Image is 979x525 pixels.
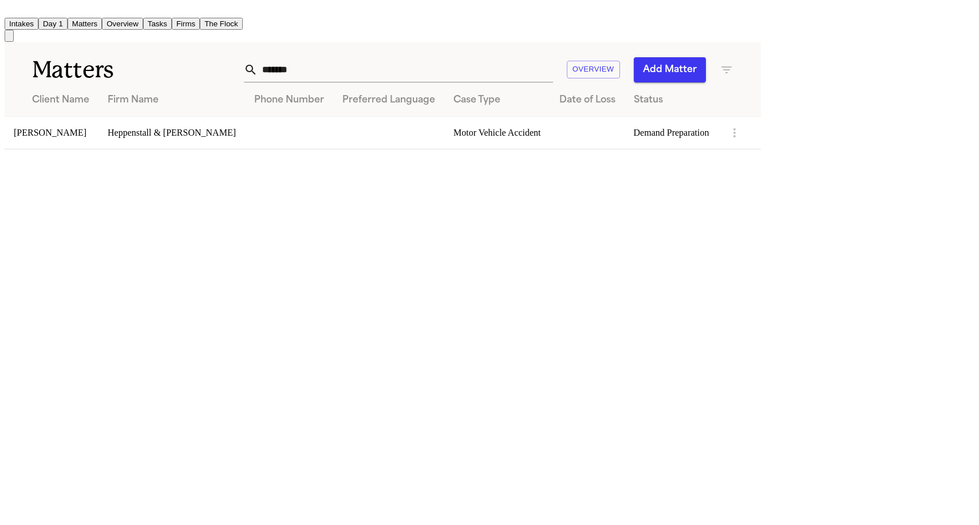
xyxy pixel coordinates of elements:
[453,93,541,107] div: Case Type
[102,18,143,30] button: Overview
[68,18,102,30] button: Matters
[38,18,68,30] button: Day 1
[102,18,143,28] a: Overview
[200,18,243,28] a: The Flock
[625,116,719,149] td: Demand Preparation
[559,93,615,107] div: Date of Loss
[143,18,172,28] a: Tasks
[172,18,200,30] button: Firms
[254,93,324,107] div: Phone Number
[5,18,38,28] a: Intakes
[68,18,102,28] a: Matters
[32,56,222,84] h1: Matters
[5,5,18,15] img: Finch Logo
[32,93,89,107] div: Client Name
[5,18,38,30] button: Intakes
[5,7,18,17] a: Home
[634,93,709,107] div: Status
[143,18,172,30] button: Tasks
[98,116,245,149] td: Heppenstall & [PERSON_NAME]
[444,116,550,149] td: Motor Vehicle Accident
[567,61,620,78] button: Overview
[5,116,98,149] td: [PERSON_NAME]
[108,93,236,107] div: Firm Name
[342,93,435,107] div: Preferred Language
[172,18,200,28] a: Firms
[634,57,706,82] button: Add Matter
[200,18,243,30] button: The Flock
[38,18,68,28] a: Day 1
